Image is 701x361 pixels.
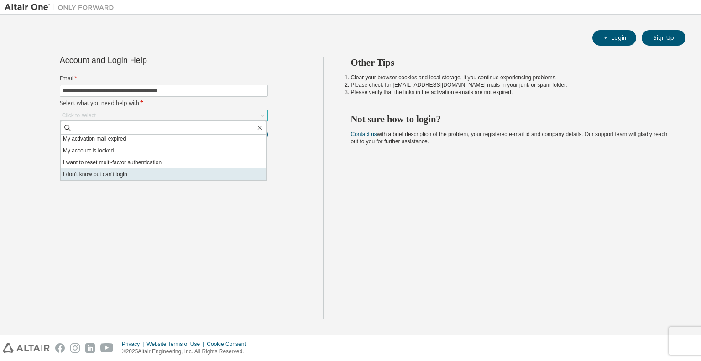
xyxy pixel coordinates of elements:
img: instagram.svg [70,343,80,353]
li: Clear your browser cookies and local storage, if you continue experiencing problems. [351,74,670,81]
div: Cookie Consent [207,340,251,348]
button: Login [592,30,636,46]
img: linkedin.svg [85,343,95,353]
li: Please verify that the links in the activation e-mails are not expired. [351,89,670,96]
h2: Not sure how to login? [351,113,670,125]
h2: Other Tips [351,57,670,68]
div: Website Terms of Use [146,340,207,348]
label: Email [60,75,268,82]
img: facebook.svg [55,343,65,353]
div: Privacy [122,340,146,348]
span: with a brief description of the problem, your registered e-mail id and company details. Our suppo... [351,131,668,145]
label: Select what you need help with [60,99,268,107]
img: Altair One [5,3,119,12]
div: Click to select [62,112,96,119]
a: Contact us [351,131,377,137]
div: Click to select [60,110,267,121]
li: Please check for [EMAIL_ADDRESS][DOMAIN_NAME] mails in your junk or spam folder. [351,81,670,89]
img: altair_logo.svg [3,343,50,353]
button: Sign Up [642,30,685,46]
img: youtube.svg [100,343,114,353]
div: Account and Login Help [60,57,226,64]
p: © 2025 Altair Engineering, Inc. All Rights Reserved. [122,348,251,356]
li: My activation mail expired [61,133,266,145]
